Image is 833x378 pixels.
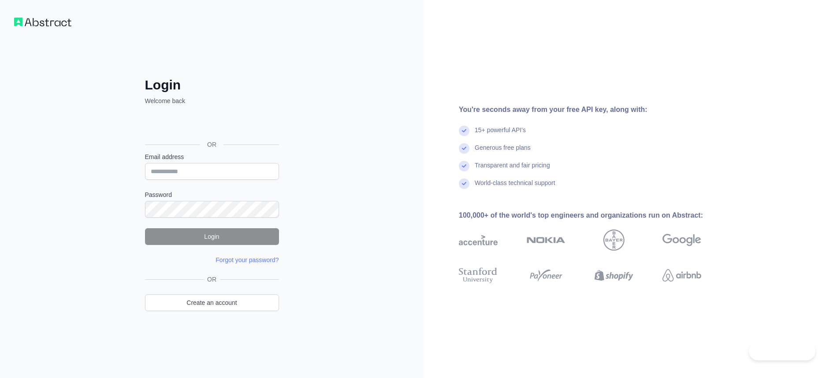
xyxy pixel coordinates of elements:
[145,77,279,93] h2: Login
[662,230,701,251] img: google
[459,104,729,115] div: You're seconds away from your free API key, along with:
[603,230,625,251] img: bayer
[204,275,220,284] span: OR
[145,190,279,199] label: Password
[459,266,498,285] img: stanford university
[595,266,633,285] img: shopify
[475,143,531,161] div: Generous free plans
[527,266,565,285] img: payoneer
[459,178,469,189] img: check mark
[200,140,223,149] span: OR
[216,256,279,263] a: Forgot your password?
[475,178,555,196] div: World-class technical support
[475,126,526,143] div: 15+ powerful API's
[662,266,701,285] img: airbnb
[527,230,565,251] img: nokia
[141,115,282,134] iframe: Sign in with Google Button
[475,161,550,178] div: Transparent and fair pricing
[459,161,469,171] img: check mark
[459,143,469,154] img: check mark
[145,228,279,245] button: Login
[459,126,469,136] img: check mark
[145,294,279,311] a: Create an account
[749,342,815,360] iframe: Toggle Customer Support
[14,18,71,26] img: Workflow
[459,230,498,251] img: accenture
[145,152,279,161] label: Email address
[459,210,729,221] div: 100,000+ of the world's top engineers and organizations run on Abstract:
[145,96,279,105] p: Welcome back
